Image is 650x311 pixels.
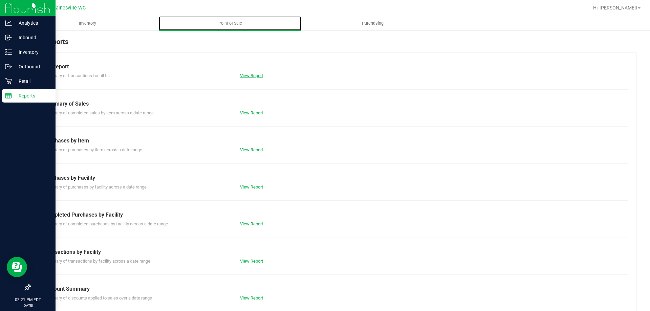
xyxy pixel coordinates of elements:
a: Purchasing [301,16,444,30]
div: Summary of Sales [44,100,623,108]
a: View Report [240,184,263,190]
a: Inventory [16,16,159,30]
span: Purchasing [353,20,393,26]
inline-svg: Inbound [5,34,12,41]
span: Summary of transactions by facility across a date range [44,259,150,264]
p: Reports [12,92,52,100]
inline-svg: Retail [5,78,12,85]
div: Discount Summary [44,285,623,293]
span: Inventory [70,20,105,26]
inline-svg: Analytics [5,20,12,26]
span: Summary of discounts applied to sales over a date range [44,295,152,301]
span: Summary of purchases by item across a date range [44,147,142,152]
a: View Report [240,147,263,152]
span: Summary of transactions for all tills [44,73,112,78]
inline-svg: Inventory [5,49,12,55]
span: Summary of completed purchases by facility across a date range [44,221,168,226]
p: Inventory [12,48,52,56]
div: POS Reports [30,37,636,52]
p: Outbound [12,63,52,71]
p: Analytics [12,19,52,27]
inline-svg: Outbound [5,63,12,70]
a: View Report [240,259,263,264]
span: Hi, [PERSON_NAME]! [593,5,637,10]
p: Retail [12,77,52,85]
inline-svg: Reports [5,92,12,99]
span: Summary of completed sales by item across a date range [44,110,154,115]
p: Inbound [12,34,52,42]
span: Point of Sale [209,20,251,26]
p: 03:21 PM EDT [3,297,52,303]
div: Till Report [44,63,623,71]
span: Summary of purchases by facility across a date range [44,184,147,190]
a: View Report [240,295,263,301]
a: View Report [240,73,263,78]
a: View Report [240,110,263,115]
span: Gainesville WC [52,5,86,11]
div: Purchases by Facility [44,174,623,182]
p: [DATE] [3,303,52,308]
div: Transactions by Facility [44,248,623,256]
div: Purchases by Item [44,137,623,145]
a: View Report [240,221,263,226]
iframe: Resource center [7,257,27,277]
div: Completed Purchases by Facility [44,211,623,219]
a: Point of Sale [159,16,301,30]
